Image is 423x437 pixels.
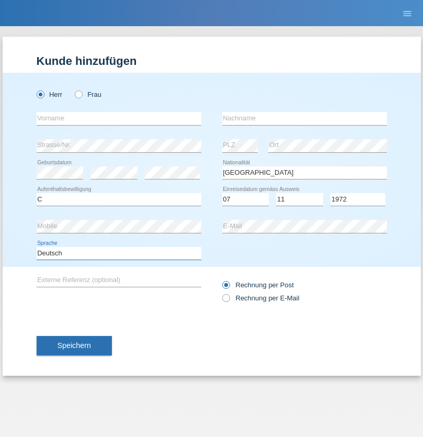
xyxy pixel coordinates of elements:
[37,54,387,68] h1: Kunde hinzufügen
[37,91,43,97] input: Herr
[397,10,418,16] a: menu
[222,294,300,302] label: Rechnung per E-Mail
[75,91,101,98] label: Frau
[402,8,413,19] i: menu
[222,281,229,294] input: Rechnung per Post
[75,91,82,97] input: Frau
[58,341,91,350] span: Speichern
[222,281,294,289] label: Rechnung per Post
[37,336,112,356] button: Speichern
[37,91,63,98] label: Herr
[222,294,229,307] input: Rechnung per E-Mail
